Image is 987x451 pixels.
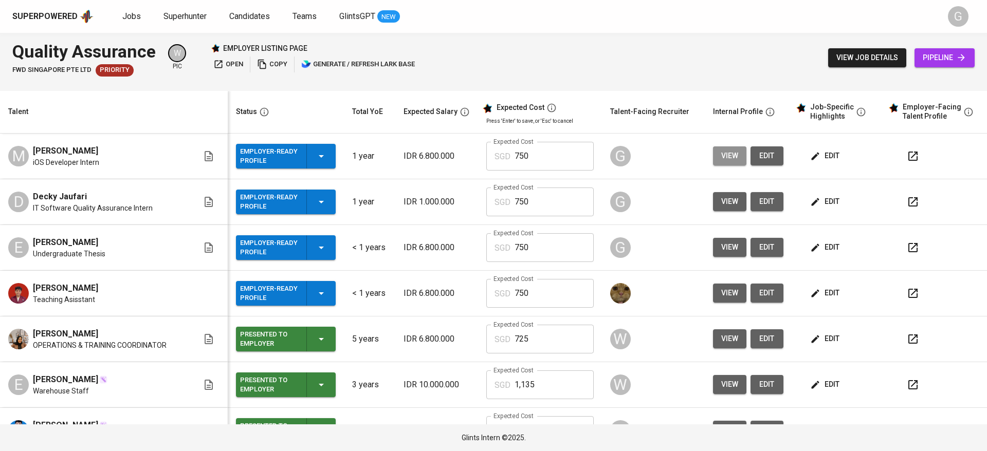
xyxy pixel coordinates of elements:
[610,329,631,349] div: W
[33,328,98,340] span: [PERSON_NAME]
[808,329,844,348] button: edit
[168,44,186,62] div: W
[808,192,844,211] button: edit
[33,386,89,396] span: Warehouse Staff
[96,65,134,75] span: Priority
[751,146,783,165] a: edit
[223,43,307,53] p: employer listing page
[163,10,209,23] a: Superhunter
[33,340,167,350] span: OPERATIONS & TRAINING COORDINATOR
[404,196,470,208] p: IDR 1.000.000
[80,9,94,24] img: app logo
[495,288,510,300] p: SGD
[915,48,975,67] a: pipeline
[12,65,92,75] span: FWD Singapore Pte Ltd
[812,378,839,391] span: edit
[240,236,298,259] div: Employer-Ready Profile
[301,59,312,69] img: lark
[713,105,763,118] div: Internal Profile
[610,374,631,395] div: W
[8,420,29,441] img: Johan Prabowo
[236,105,257,118] div: Status
[808,238,844,257] button: edit
[713,329,746,348] button: view
[903,103,961,121] div: Employer-Facing Talent Profile
[610,192,631,212] div: G
[948,6,968,27] div: G
[610,283,631,304] img: ec6c0910-f960-4a00-a8f8-c5744e41279e.jpg
[828,48,906,67] button: view job details
[352,379,387,391] p: 3 years
[33,419,98,431] span: [PERSON_NAME]
[352,287,387,299] p: < 1 years
[293,11,317,21] span: Teams
[404,287,470,299] p: IDR 6.800.000
[610,237,631,258] div: G
[211,44,220,53] img: Glints Star
[721,195,738,208] span: view
[352,241,387,254] p: < 1 years
[236,144,335,168] button: Employer-Ready Profile
[168,44,186,71] div: pic
[240,282,298,305] div: Employer-Ready Profile
[33,145,98,157] span: [PERSON_NAME]
[240,191,298,213] div: Employer-Ready Profile
[33,249,105,259] span: Undergraduate Thesis
[8,374,29,395] div: E
[33,373,98,386] span: [PERSON_NAME]
[713,421,746,440] button: view
[33,282,98,294] span: [PERSON_NAME]
[377,12,400,22] span: NEW
[751,238,783,257] a: edit
[495,333,510,346] p: SGD
[759,241,775,254] span: edit
[721,149,738,162] span: view
[33,203,153,213] span: IT Software Quality Assurance Intern
[236,418,335,443] button: Presented to Employer
[33,157,99,167] span: iOS Developer Intern
[721,378,738,391] span: view
[759,378,775,391] span: edit
[751,375,783,394] button: edit
[240,328,298,350] div: Presented to Employer
[836,51,898,64] span: view job details
[122,11,141,21] span: Jobs
[808,375,844,394] button: edit
[812,195,839,208] span: edit
[236,327,335,351] button: Presented to Employer
[713,375,746,394] button: view
[254,57,290,72] button: copy
[721,332,738,345] span: view
[8,329,29,349] img: SITI MASHITAH
[352,150,387,162] p: 1 year
[404,333,470,345] p: IDR 6.800.000
[721,424,738,437] span: view
[236,281,335,306] button: Employer-Ready Profile
[213,59,243,70] span: open
[122,10,143,23] a: Jobs
[713,146,746,165] button: view
[12,11,78,23] div: Superpowered
[163,11,207,21] span: Superhunter
[229,11,270,21] span: Candidates
[751,284,783,303] button: edit
[339,10,400,23] a: GlintsGPT NEW
[713,284,746,303] button: view
[495,196,510,209] p: SGD
[339,11,375,21] span: GlintsGPT
[352,196,387,208] p: 1 year
[713,192,746,211] button: view
[495,379,510,391] p: SGD
[33,236,98,249] span: [PERSON_NAME]
[759,287,775,299] span: edit
[713,238,746,257] button: view
[240,145,298,167] div: Employer-Ready Profile
[33,191,87,203] span: Decky Jaufari
[751,192,783,211] a: edit
[812,287,839,299] span: edit
[211,57,246,72] button: open
[610,105,689,118] div: Talent-Facing Recruiter
[240,373,298,396] div: Presented to Employer
[352,333,387,345] p: 5 years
